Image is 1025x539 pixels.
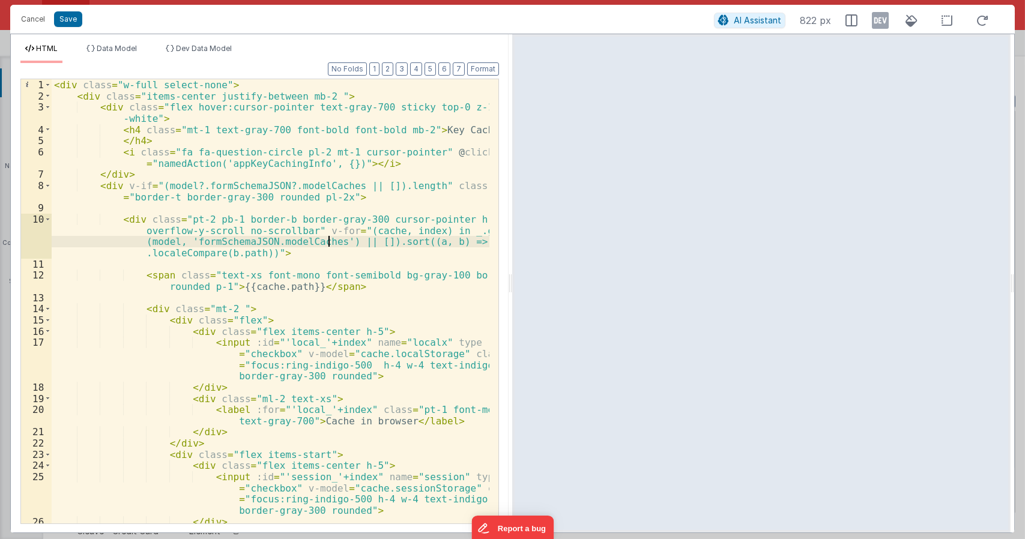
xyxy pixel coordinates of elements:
[21,91,52,102] div: 2
[54,11,82,27] button: Save
[21,449,52,460] div: 23
[21,292,52,304] div: 13
[21,303,52,315] div: 14
[425,62,436,76] button: 5
[21,426,52,438] div: 21
[21,382,52,393] div: 18
[21,259,52,270] div: 11
[176,44,232,53] span: Dev Data Model
[21,269,52,292] div: 12
[21,404,52,426] div: 20
[21,315,52,326] div: 15
[369,62,379,76] button: 1
[21,438,52,449] div: 22
[453,62,465,76] button: 7
[21,169,52,180] div: 7
[438,62,450,76] button: 6
[15,11,51,28] button: Cancel
[21,460,52,471] div: 24
[21,146,52,169] div: 6
[21,180,52,202] div: 8
[714,13,785,28] button: AI Assistant
[21,516,52,528] div: 26
[21,202,52,214] div: 9
[21,393,52,405] div: 19
[21,101,52,124] div: 3
[396,62,408,76] button: 3
[800,13,831,28] span: 822 px
[21,79,52,91] div: 1
[21,326,52,337] div: 16
[21,471,52,516] div: 25
[21,337,52,382] div: 17
[36,44,58,53] span: HTML
[21,135,52,146] div: 5
[97,44,137,53] span: Data Model
[734,15,781,25] span: AI Assistant
[21,214,52,259] div: 10
[382,62,393,76] button: 2
[467,62,499,76] button: Format
[328,62,367,76] button: No Folds
[410,62,422,76] button: 4
[21,124,52,136] div: 4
